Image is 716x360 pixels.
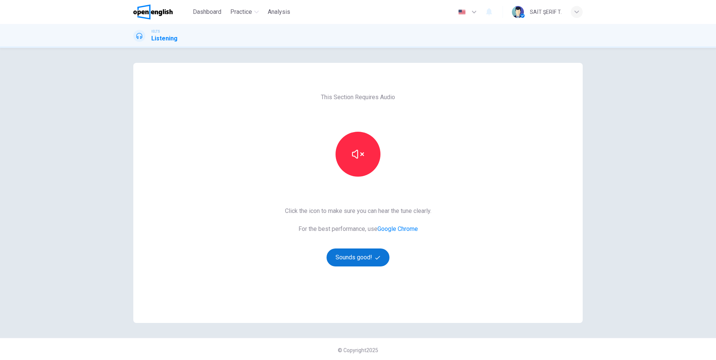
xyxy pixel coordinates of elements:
button: Practice [227,5,262,19]
span: IELTS [151,29,160,34]
a: OpenEnglish logo [133,4,190,19]
button: Analysis [265,5,293,19]
img: en [457,9,467,15]
h1: Listening [151,34,178,43]
img: Profile picture [512,6,524,18]
div: SAİT ŞERİF T. [530,7,562,16]
span: Dashboard [193,7,221,16]
span: Click the icon to make sure you can hear the tune clearly. [285,207,431,216]
span: Analysis [268,7,290,16]
a: Google Chrome [377,225,418,232]
span: © Copyright 2025 [338,347,378,353]
button: Sounds good! [327,248,389,266]
span: For the best performance, use [285,225,431,234]
img: OpenEnglish logo [133,4,173,19]
span: This Section Requires Audio [321,93,395,102]
span: Practice [230,7,252,16]
button: Dashboard [190,5,224,19]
